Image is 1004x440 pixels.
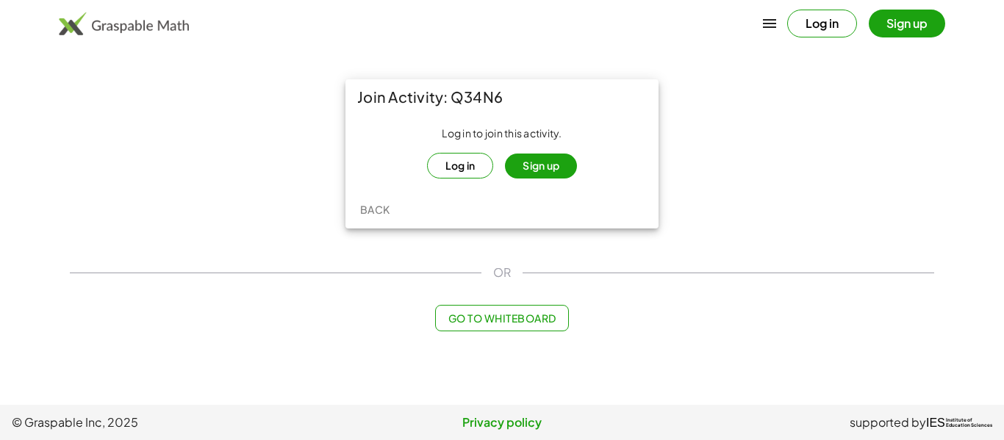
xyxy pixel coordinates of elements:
div: Join Activity: Q34N6 [345,79,659,115]
button: Back [351,196,398,223]
div: Log in to join this activity. [357,126,647,178]
span: OR [493,264,511,281]
a: Privacy policy [339,414,666,431]
span: © Graspable Inc, 2025 [12,414,339,431]
button: Log in [427,153,494,178]
button: Log in [787,10,857,37]
button: Sign up [505,154,577,178]
button: Sign up [869,10,945,37]
button: Go to Whiteboard [435,305,568,331]
span: Institute of Education Sciences [946,418,992,428]
span: Back [359,203,390,216]
a: IESInstitute ofEducation Sciences [926,414,992,431]
span: supported by [850,414,926,431]
span: IES [926,416,945,430]
span: Go to Whiteboard [448,311,556,325]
